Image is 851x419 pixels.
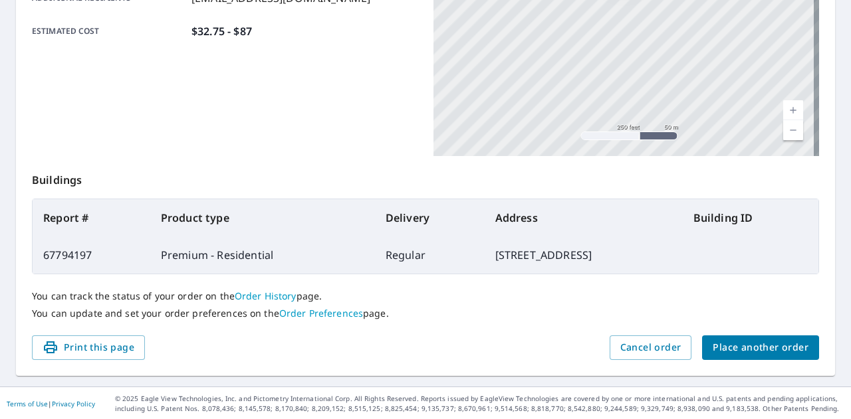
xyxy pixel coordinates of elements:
button: Place another order [702,335,819,360]
a: Terms of Use [7,399,48,408]
th: Report # [33,199,150,236]
a: Order History [235,290,297,302]
p: $32.75 - $87 [191,23,252,39]
th: Delivery [375,199,485,236]
a: Privacy Policy [52,399,95,408]
td: Premium - Residential [150,236,375,274]
p: You can update and set your order preferences on the page. [32,307,819,319]
td: 67794197 [33,236,150,274]
span: Place another order [713,339,808,356]
th: Building ID [683,199,818,236]
th: Product type [150,199,375,236]
td: [STREET_ADDRESS] [485,236,683,274]
p: © 2025 Eagle View Technologies, Inc. and Pictometry International Corp. All Rights Reserved. Repo... [115,394,844,414]
a: Current Level 17, Zoom Out [783,120,803,140]
p: Buildings [32,156,819,199]
button: Cancel order [610,335,692,360]
p: Estimated cost [32,23,186,39]
p: You can track the status of your order on the page. [32,290,819,302]
span: Print this page [43,339,134,356]
th: Address [485,199,683,236]
td: Regular [375,236,485,274]
a: Current Level 17, Zoom In [783,100,803,120]
a: Order Preferences [279,307,363,319]
button: Print this page [32,335,145,360]
p: | [7,400,95,408]
span: Cancel order [620,339,681,356]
